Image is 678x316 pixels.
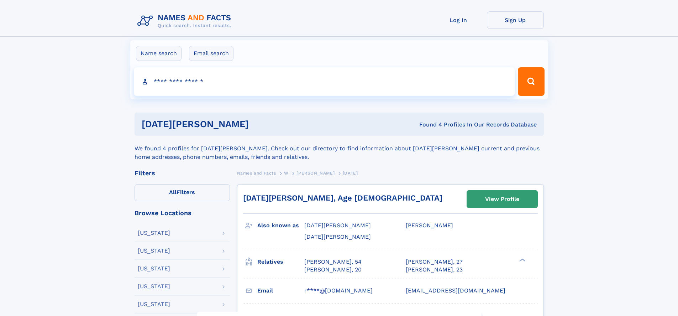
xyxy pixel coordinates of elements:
div: Browse Locations [135,210,230,216]
h1: [DATE][PERSON_NAME] [142,120,334,129]
div: ❯ [517,258,526,262]
a: [PERSON_NAME], 54 [304,258,362,266]
a: [DATE][PERSON_NAME], Age [DEMOGRAPHIC_DATA] [243,193,442,202]
span: [DATE] [343,171,358,176]
div: [US_STATE] [138,230,170,236]
div: We found 4 profiles for [DATE][PERSON_NAME]. Check out our directory to find information about [D... [135,136,544,161]
label: Email search [189,46,233,61]
label: Filters [135,184,230,201]
h3: Also known as [257,219,304,232]
a: [PERSON_NAME], 20 [304,266,362,274]
label: Name search [136,46,182,61]
span: [DATE][PERSON_NAME] [304,222,371,229]
span: [PERSON_NAME] [406,222,453,229]
div: Found 4 Profiles In Our Records Database [334,121,537,129]
span: [DATE][PERSON_NAME] [304,233,371,240]
div: [US_STATE] [138,284,170,289]
a: [PERSON_NAME] [296,169,335,177]
a: Sign Up [487,11,544,29]
button: Search Button [518,67,544,96]
div: [US_STATE] [138,248,170,254]
a: [PERSON_NAME], 27 [406,258,463,266]
div: [US_STATE] [138,266,170,271]
a: W [284,169,289,177]
input: search input [134,67,515,96]
span: [EMAIL_ADDRESS][DOMAIN_NAME] [406,287,505,294]
div: [US_STATE] [138,301,170,307]
span: All [169,189,177,196]
a: [PERSON_NAME], 23 [406,266,463,274]
a: Names and Facts [237,169,276,177]
div: View Profile [485,191,519,207]
img: Logo Names and Facts [135,11,237,31]
span: [PERSON_NAME] [296,171,335,176]
div: Filters [135,170,230,176]
a: View Profile [467,191,537,208]
h3: Email [257,285,304,297]
h3: Relatives [257,256,304,268]
span: W [284,171,289,176]
a: Log In [430,11,487,29]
